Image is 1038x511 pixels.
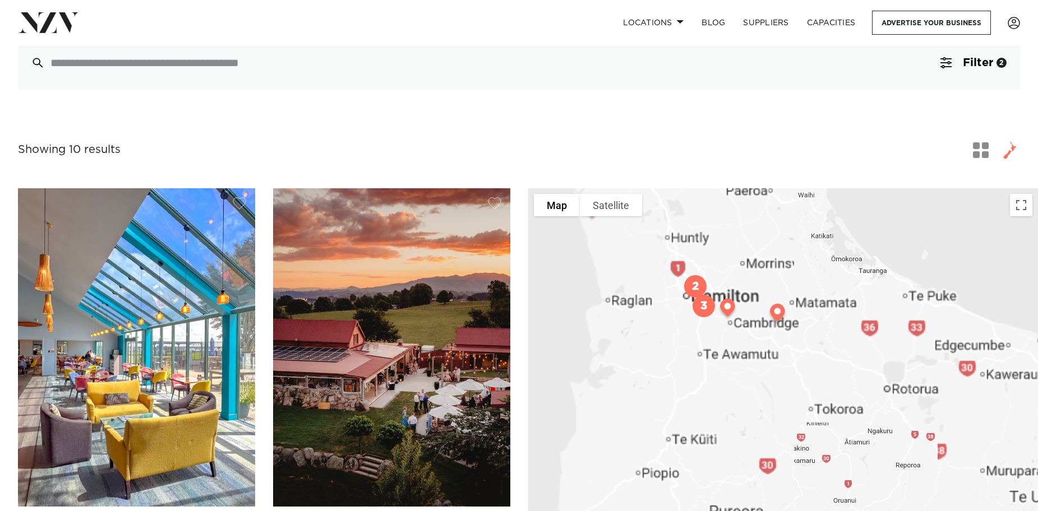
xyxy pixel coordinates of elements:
a: Locations [614,11,693,35]
div: 3 [688,290,719,322]
button: Toggle fullscreen view [1010,194,1032,216]
button: Show satellite imagery [580,194,642,216]
a: Capacities [798,11,865,35]
div: Showing 10 results [18,141,121,159]
button: Filter2 [927,36,1020,90]
span: Filter [963,57,993,68]
div: 2 [680,271,711,302]
div: 2 [997,58,1007,68]
a: Advertise your business [872,11,991,35]
a: SUPPLIERS [734,11,797,35]
img: nzv-logo.png [18,12,79,32]
button: Show street map [534,194,580,216]
a: BLOG [693,11,734,35]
